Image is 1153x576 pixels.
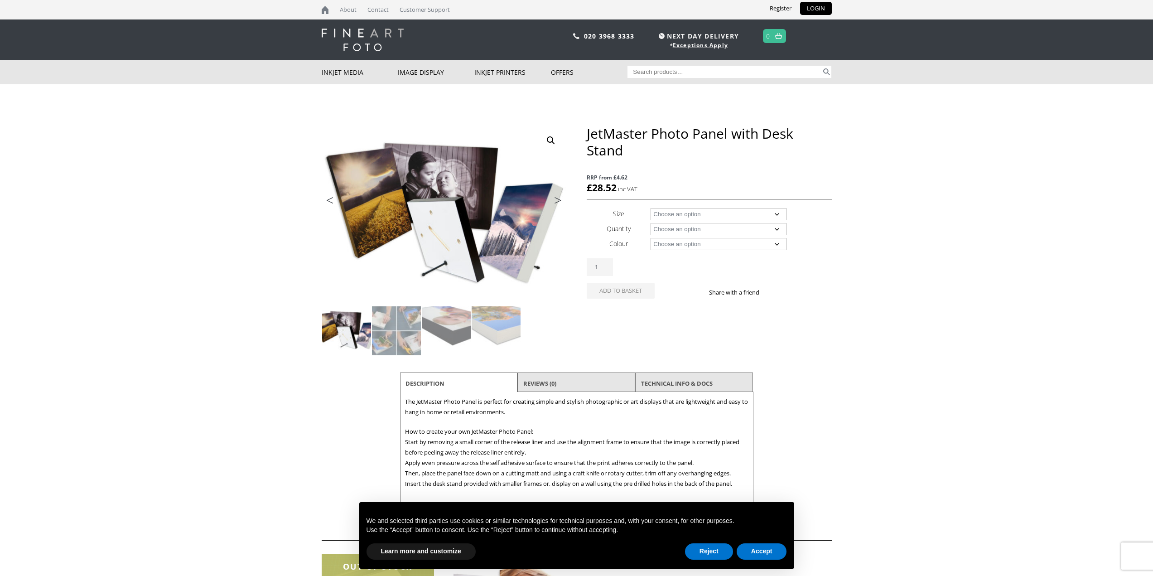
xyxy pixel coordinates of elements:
[367,526,787,535] p: Use the “Accept” button to consent. Use the “Reject” button to continue without accepting.
[322,125,566,306] img: JetMaster Photo Panel with Desk Stand
[659,33,665,39] img: time.svg
[523,375,556,392] a: Reviews (0)
[587,283,655,299] button: Add to basket
[607,224,631,233] label: Quantity
[656,31,739,41] span: NEXT DAY DELIVERY
[322,60,398,84] a: Inkjet Media
[352,495,801,576] div: Notice
[405,397,748,417] p: The JetMaster Photo Panel is perfect for creating simple and stylish photographic or art displays...
[587,172,831,183] span: RRP from £4.62
[770,289,777,296] img: facebook sharing button
[641,375,713,392] a: TECHNICAL INFO & DOCS
[398,60,474,84] a: Image Display
[584,32,635,40] a: 020 3968 3333
[372,306,421,355] img: JetMaster Photo Panel with Desk Stand - Image 2
[322,29,404,51] img: logo-white.svg
[322,356,371,405] img: JetMaster Photo Panel with Desk Stand - Image 5
[685,543,733,560] button: Reject
[422,356,471,405] img: JetMaster Photo Panel with Desk Stand - Image 7
[587,125,831,159] h1: JetMaster Photo Panel with Desk Stand
[763,2,798,15] a: Register
[673,41,728,49] a: Exceptions Apply
[372,356,421,405] img: JetMaster Photo Panel with Desk Stand - Image 6
[367,543,476,560] button: Learn more and customize
[821,66,832,78] button: Search
[627,66,821,78] input: Search products…
[322,526,832,541] h2: Related products
[367,517,787,526] p: We and selected third parties use cookies or similar technologies for technical purposes and, wit...
[322,306,371,355] img: JetMaster Photo Panel with Desk Stand
[587,181,592,194] span: £
[587,258,613,276] input: Product quantity
[405,375,444,392] a: Description
[543,132,559,149] a: View full-screen image gallery
[422,306,471,355] img: JetMaster Photo Panel with Desk Stand - Image 3
[775,33,782,39] img: basket.svg
[474,60,551,84] a: Inkjet Printers
[609,239,628,248] label: Colour
[792,289,799,296] img: email sharing button
[737,543,787,560] button: Accept
[766,29,770,43] a: 0
[613,209,624,218] label: Size
[587,181,617,194] bdi: 28.52
[551,60,627,84] a: Offers
[405,426,748,489] p: How to create your own JetMaster Photo Panel: Start by removing a small corner of the release lin...
[800,2,832,15] a: LOGIN
[709,287,770,298] p: Share with a friend
[573,33,579,39] img: phone.svg
[472,356,521,405] img: JetMaster Photo Panel with Desk Stand - Image 8
[781,289,788,296] img: twitter sharing button
[472,306,521,355] img: JetMaster Photo Panel with Desk Stand - Image 4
